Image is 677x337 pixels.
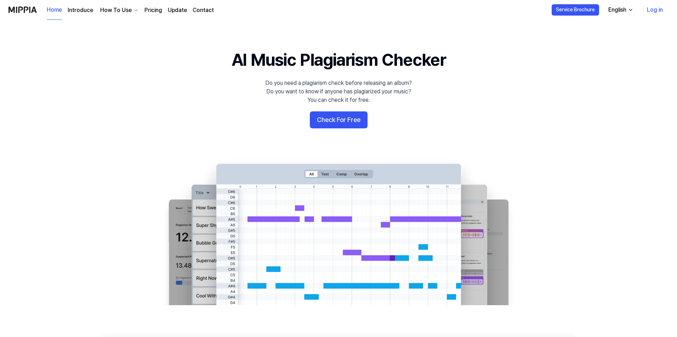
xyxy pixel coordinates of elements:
a: Update [168,6,187,14]
a: Home [47,0,62,20]
div: English [607,6,628,14]
h1: AI Music Plagiarism Checker [232,48,446,72]
a: Introduce [68,6,93,14]
div: How To Use [99,6,133,14]
div: Do you need a plagiarism check before releasing an album? Do you want to know if anyone has plagi... [265,79,412,104]
button: Check For Free [310,111,368,128]
a: Contact [193,6,214,14]
a: Pricing [144,6,162,14]
button: Service Brochure [552,4,599,16]
button: English [603,3,638,17]
button: How To Use [99,6,139,14]
img: main Image [154,157,523,305]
